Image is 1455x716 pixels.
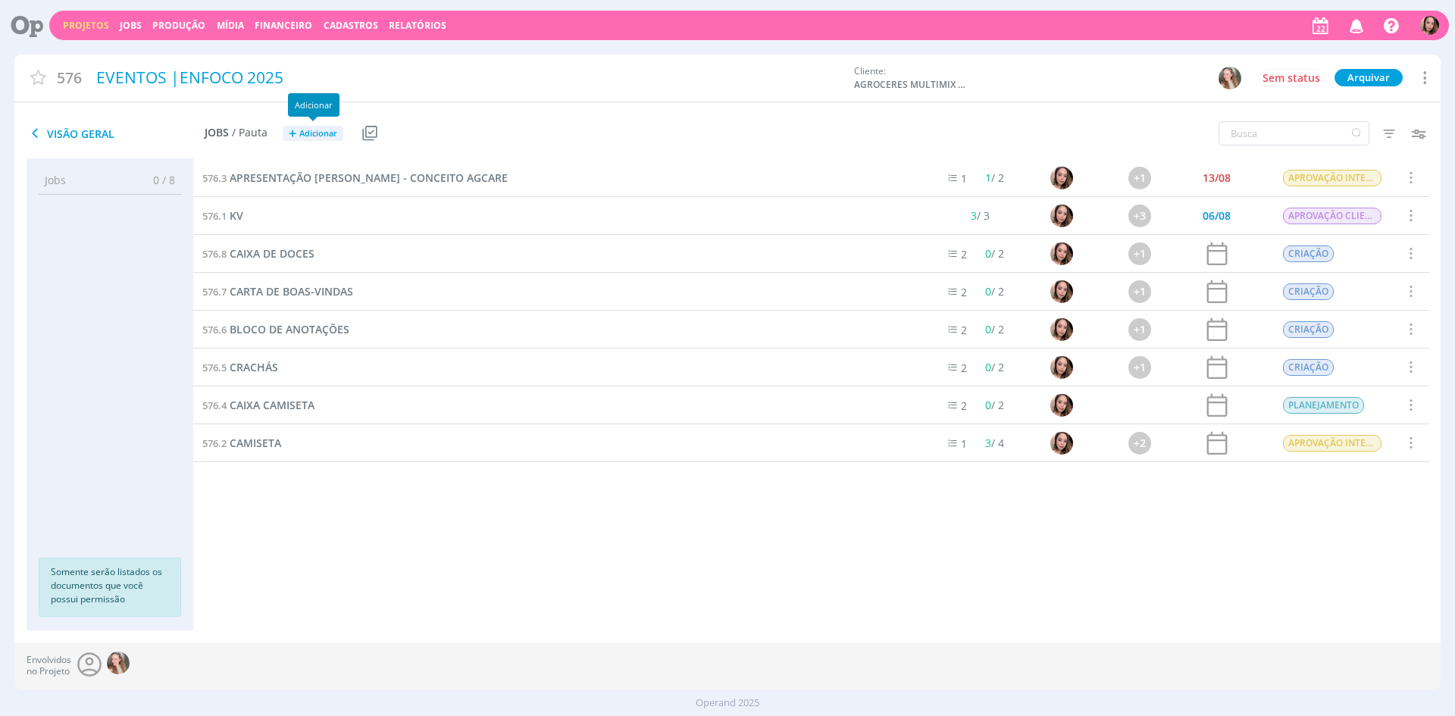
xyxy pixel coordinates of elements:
span: Cadastros [324,19,378,32]
img: T [1050,394,1073,417]
span: KV [230,208,243,223]
div: 06/08 [1203,211,1231,221]
span: CAMISETA [230,436,281,450]
span: 576.4 [202,399,227,412]
span: 0 [986,322,992,336]
img: T [1050,167,1073,189]
button: Sem status [1259,69,1324,87]
a: 576.1KV [202,208,243,224]
div: Adicionar [288,93,339,117]
span: CAIXA DE DOCES [230,246,314,261]
input: Busca [1219,121,1369,145]
span: 576.5 [202,361,227,374]
div: +1 [1128,167,1151,189]
a: Relatórios [389,19,446,32]
span: Adicionar [299,129,337,139]
div: +1 [1128,318,1151,341]
img: T [1050,242,1073,265]
a: 576.7CARTA DE BOAS-VINDAS [202,283,353,300]
a: Produção [152,19,205,32]
div: +3 [1128,205,1151,227]
span: / 2 [986,284,1005,299]
img: T [1050,280,1073,303]
a: 576.8CAIXA DE DOCES [202,245,314,262]
span: 576.6 [202,323,227,336]
div: EVENTOS |ENFOCO 2025 [91,61,846,95]
span: Envolvidos no Projeto [27,655,71,677]
span: / 2 [986,322,1005,336]
span: 576 [57,67,82,89]
button: G [1218,66,1242,90]
button: Financeiro [250,20,317,32]
span: 0 [986,398,992,412]
span: 0 [986,284,992,299]
span: 3 [986,436,992,450]
span: 2 [962,285,968,299]
button: T [1419,12,1440,39]
a: 576.3APRESENTAÇÃO [PERSON_NAME] - CONCEITO AGCARE [202,170,508,186]
a: Projetos [63,19,109,32]
span: 576.2 [202,436,227,450]
span: Jobs [205,127,229,139]
img: T [1420,16,1439,35]
span: 1 [962,436,968,451]
span: / 2 [986,246,1005,261]
span: / 4 [986,436,1005,450]
img: T [1050,318,1073,341]
img: G [1219,67,1241,89]
div: 13/08 [1203,173,1231,183]
button: +Adicionar [283,126,343,142]
button: Produção [148,20,210,32]
a: 576.5CRACHÁS [202,359,278,376]
span: 576.8 [202,247,227,261]
span: PLANEJAMENTO [1283,397,1364,414]
a: Jobs [120,19,142,32]
a: 576.4CAIXA CAMISETA [202,397,314,414]
span: Visão Geral [27,124,205,142]
a: Financeiro [255,19,312,32]
span: CRIAÇÃO [1283,245,1334,262]
span: 576.1 [202,209,227,223]
span: CRACHÁS [230,360,278,374]
div: +1 [1128,280,1151,303]
div: +1 [1128,242,1151,265]
button: Cadastros [319,20,383,32]
div: Cliente: [854,64,1195,92]
span: CARTA DE BOAS-VINDAS [230,284,353,299]
span: APROVAÇÃO INTERNA [1283,170,1381,186]
img: T [1050,205,1073,227]
span: 0 [986,360,992,374]
div: +2 [1128,432,1151,455]
span: CRIAÇÃO [1283,283,1334,300]
button: Projetos [58,20,114,32]
span: 2 [962,399,968,413]
span: 1 [962,171,968,186]
span: 3 [971,208,977,223]
button: Jobs [115,20,146,32]
p: Somente serão listados os documentos que você possui permissão [51,565,169,606]
span: AGROCERES MULTIMIX NUTRIÇÃO ANIMAL LTDA. [854,78,968,92]
span: 0 [986,246,992,261]
img: T [1050,432,1073,455]
span: 2 [962,247,968,261]
span: / 3 [971,208,990,223]
span: APROVAÇÃO INTERNA [1283,435,1381,452]
span: 2 [962,361,968,375]
img: T [1050,356,1073,379]
span: 2 [962,323,968,337]
span: APRESENTAÇÃO [PERSON_NAME] - CONCEITO AGCARE [230,170,508,185]
span: / Pauta [232,127,268,139]
a: Mídia [217,19,244,32]
img: G [107,652,130,674]
span: 1 [986,170,992,185]
span: + [289,126,296,142]
button: Arquivar [1335,69,1403,86]
span: CRIAÇÃO [1283,321,1334,338]
span: 576.3 [202,171,227,185]
button: Mídia [212,20,249,32]
a: 576.6BLOCO DE ANOTAÇÕES [202,321,349,338]
span: Sem status [1263,70,1320,85]
div: +1 [1128,356,1151,379]
span: / 2 [986,360,1005,374]
span: / 2 [986,398,1005,412]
